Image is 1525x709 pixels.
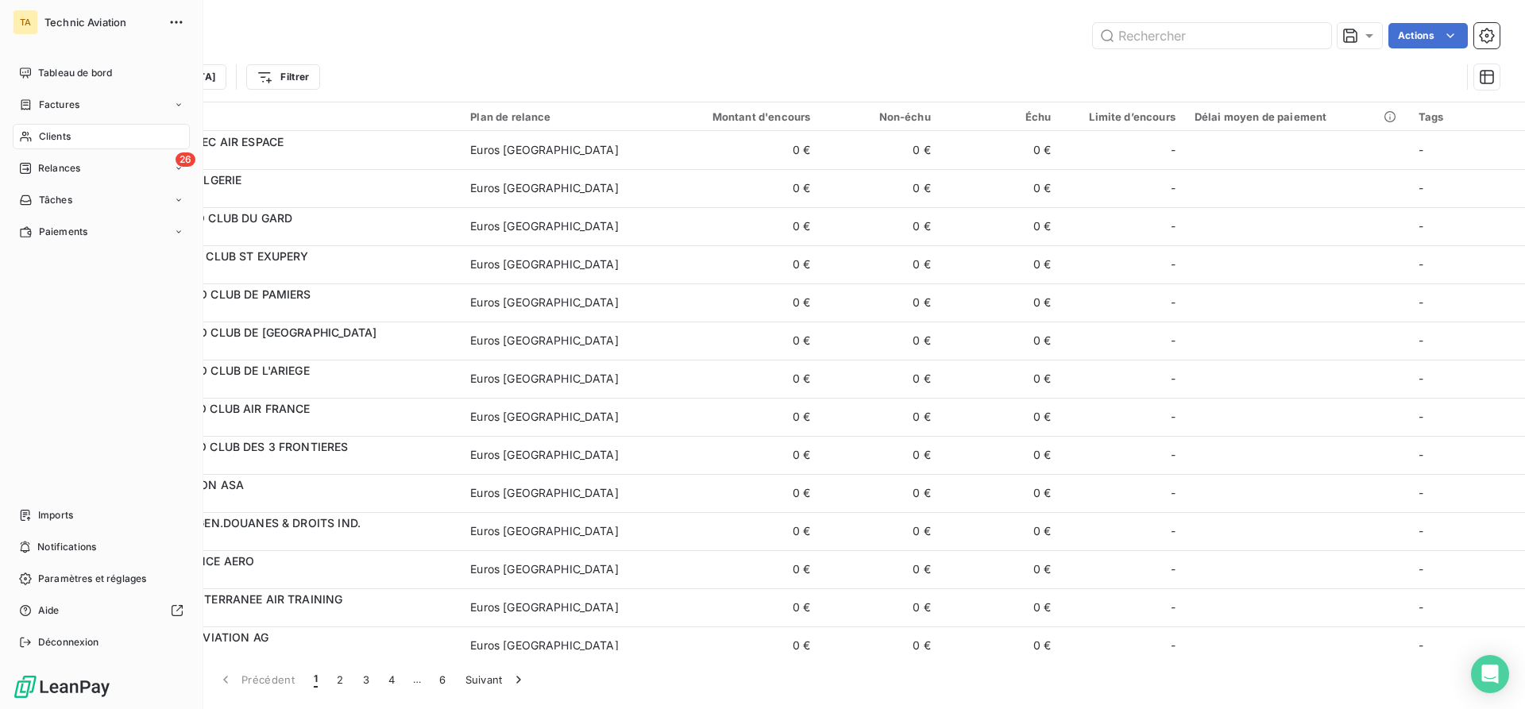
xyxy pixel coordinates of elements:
[1195,110,1400,123] div: Délai moyen de paiement
[110,592,342,606] span: 01000730 - MEDITERRANEE AIR TRAINING
[470,409,618,425] div: Euros [GEOGRAPHIC_DATA]
[208,663,304,696] button: Précédent
[940,550,1060,588] td: 0 €
[940,436,1060,474] td: 0 €
[470,333,618,349] div: Euros [GEOGRAPHIC_DATA]
[246,64,319,90] button: Filtrer
[1419,333,1423,347] span: -
[176,152,195,167] span: 26
[820,322,940,360] td: 0 €
[658,283,820,322] td: 0 €
[456,663,536,696] button: Suivant
[110,302,451,318] span: 01000228
[940,245,1060,283] td: 0 €
[38,572,146,586] span: Paramètres et réglages
[940,131,1060,169] td: 0 €
[1070,110,1176,123] div: Limite d’encours
[110,287,311,301] span: 01000228 - AERO CLUB DE PAMIERS
[470,485,618,501] div: Euros [GEOGRAPHIC_DATA]
[1171,333,1176,349] span: -
[940,322,1060,360] td: 0 €
[38,603,60,618] span: Aide
[820,512,940,550] td: 0 €
[1419,524,1423,538] span: -
[470,142,618,158] div: Euros [GEOGRAPHIC_DATA]
[13,10,38,35] div: TA
[1171,599,1176,615] span: -
[820,207,940,245] td: 0 €
[658,436,820,474] td: 0 €
[940,512,1060,550] td: 0 €
[1171,485,1176,501] span: -
[1171,180,1176,196] span: -
[110,455,451,471] span: 01000347
[110,341,451,356] span: 01000269
[110,150,451,166] span: 01000004
[110,417,451,433] span: 01000307
[110,249,309,263] span: 01000211 - AERO CLUB ST EXUPERY
[1419,110,1515,123] div: Tags
[110,440,349,453] span: 01000347 - AERO CLUB DES 3 FRONTIERES
[110,364,310,377] span: 01000299 - AERO CLUB DE L'ARIEGE
[13,598,190,623] a: Aide
[1419,295,1423,309] span: -
[1171,447,1176,463] span: -
[1419,486,1423,499] span: -
[940,588,1060,626] td: 0 €
[940,283,1060,322] td: 0 €
[110,516,361,530] span: 01000537 - DIR.GEN.DOUANES & DROITS IND.
[658,169,820,207] td: 0 €
[1171,523,1176,539] span: -
[1171,295,1176,310] span: -
[430,663,455,696] button: 6
[820,131,940,169] td: 0 €
[110,402,311,415] span: 01000307 - AERO CLUB AIR FRANCE
[658,588,820,626] td: 0 €
[314,672,318,688] span: 1
[940,360,1060,398] td: 0 €
[940,626,1060,665] td: 0 €
[658,512,820,550] td: 0 €
[470,218,618,234] div: Euros [GEOGRAPHIC_DATA]
[820,398,940,436] td: 0 €
[1171,638,1176,653] span: -
[13,674,111,699] img: Logo LeanPay
[38,66,112,80] span: Tableau de bord
[820,626,940,665] td: 0 €
[470,180,618,196] div: Euros [GEOGRAPHIC_DATA]
[110,188,451,204] span: 01000125
[1471,655,1509,693] div: Open Intercom Messenger
[820,169,940,207] td: 0 €
[470,371,618,387] div: Euros [GEOGRAPHIC_DATA]
[1419,372,1423,385] span: -
[820,360,940,398] td: 0 €
[470,523,618,539] div: Euros [GEOGRAPHIC_DATA]
[940,207,1060,245] td: 0 €
[1093,23,1331,48] input: Rechercher
[1419,600,1423,614] span: -
[38,635,99,649] span: Déconnexion
[353,663,379,696] button: 3
[1171,371,1176,387] span: -
[39,98,79,112] span: Factures
[1419,257,1423,271] span: -
[940,398,1060,436] td: 0 €
[44,16,159,29] span: Technic Aviation
[820,588,940,626] td: 0 €
[110,264,451,280] span: 01000211
[820,436,940,474] td: 0 €
[658,626,820,665] td: 0 €
[658,550,820,588] td: 0 €
[110,645,451,661] span: 01001016
[470,638,618,653] div: Euros [GEOGRAPHIC_DATA]
[1419,410,1423,423] span: -
[658,360,820,398] td: 0 €
[470,447,618,463] div: Euros [GEOGRAPHIC_DATA]
[940,169,1060,207] td: 0 €
[110,569,451,585] span: 01000570
[110,493,451,509] span: 01000356
[1171,142,1176,158] span: -
[110,379,451,395] span: 01000299
[1419,448,1423,461] span: -
[658,322,820,360] td: 0 €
